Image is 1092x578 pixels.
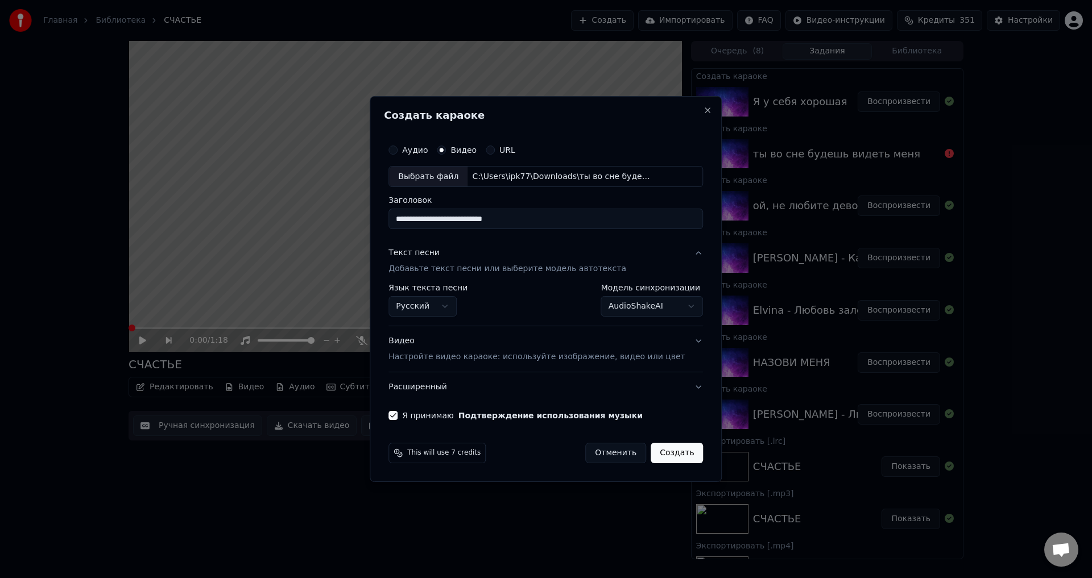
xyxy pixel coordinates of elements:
button: Создать [651,443,703,463]
button: Отменить [585,443,646,463]
button: ВидеоНастройте видео караоке: используйте изображение, видео или цвет [388,327,703,372]
button: Текст песниДобавьте текст песни или выберите модель автотекста [388,239,703,284]
div: Текст песни [388,248,440,259]
label: Я принимаю [402,411,643,419]
span: This will use 7 credits [407,448,481,458]
label: Видео [450,146,477,154]
div: C:\Users\ipk77\Downloads\ты во сне будешь видеть меня 1.mp4 [468,171,661,182]
div: Видео [388,336,685,363]
button: Расширенный [388,372,703,402]
p: Настройте видео караоке: используйте изображение, видео или цвет [388,351,685,363]
label: Модель синхронизации [601,284,704,292]
label: Язык текста песни [388,284,468,292]
label: Заголовок [388,197,703,205]
button: Я принимаю [458,411,643,419]
div: Выбрать файл [389,167,468,187]
div: Текст песниДобавьте текст песни или выберите модель автотекста [388,284,703,326]
label: Аудио [402,146,428,154]
p: Добавьте текст песни или выберите модель автотекста [388,264,626,275]
label: URL [499,146,515,154]
h2: Создать караоке [384,110,708,120]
